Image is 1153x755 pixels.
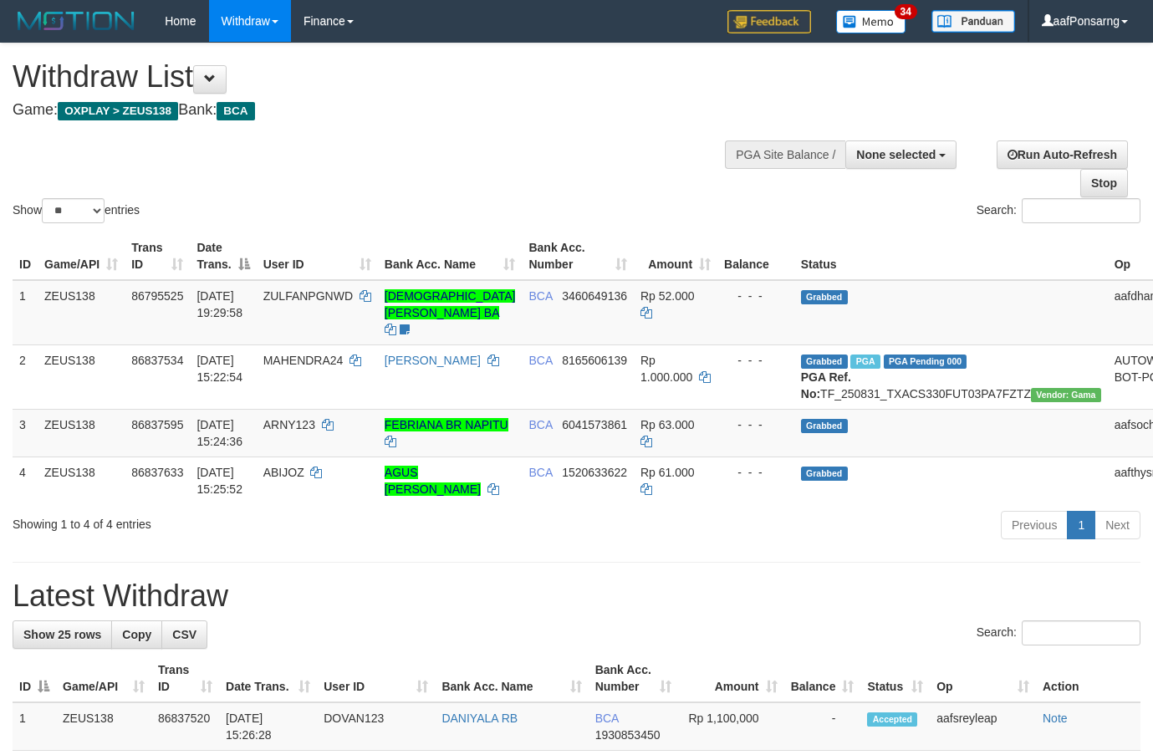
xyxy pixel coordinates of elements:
[528,418,552,431] span: BCA
[131,354,183,367] span: 86837534
[717,232,794,280] th: Balance
[13,620,112,649] a: Show 25 rows
[562,354,627,367] span: Copy 8165606139 to clipboard
[895,4,917,19] span: 34
[13,509,468,533] div: Showing 1 to 4 of 4 entries
[640,466,695,479] span: Rp 61.000
[151,702,219,751] td: 86837520
[196,354,242,384] span: [DATE] 15:22:54
[42,198,105,223] select: Showentries
[317,702,435,751] td: DOVAN123
[13,579,1140,613] h1: Latest Withdraw
[13,8,140,33] img: MOTION_logo.png
[385,418,508,431] a: FEBRIANA BR NAPITU
[1067,511,1095,539] a: 1
[56,655,151,702] th: Game/API: activate to sort column ascending
[634,232,717,280] th: Amount: activate to sort column ascending
[38,344,125,409] td: ZEUS138
[1036,655,1140,702] th: Action
[441,712,518,725] a: DANIYALA RB
[13,409,38,457] td: 3
[385,354,481,367] a: [PERSON_NAME]
[801,419,848,433] span: Grabbed
[930,702,1036,751] td: aafsreyleap
[801,290,848,304] span: Grabbed
[13,655,56,702] th: ID: activate to sort column descending
[860,655,930,702] th: Status: activate to sort column ascending
[678,702,783,751] td: Rp 1,100,000
[1022,620,1140,645] input: Search:
[640,418,695,431] span: Rp 63.000
[151,655,219,702] th: Trans ID: activate to sort column ascending
[794,344,1108,409] td: TF_250831_TXACS330FUT03PA7FZTZ
[725,140,845,169] div: PGA Site Balance /
[257,232,378,280] th: User ID: activate to sort column ascending
[850,355,880,369] span: Marked by aafsreyleap
[589,655,678,702] th: Bank Acc. Number: activate to sort column ascending
[23,628,101,641] span: Show 25 rows
[111,620,162,649] a: Copy
[13,198,140,223] label: Show entries
[196,418,242,448] span: [DATE] 15:24:36
[595,728,661,742] span: Copy 1930853450 to clipboard
[801,467,848,481] span: Grabbed
[931,10,1015,33] img: panduan.png
[161,620,207,649] a: CSV
[867,712,917,727] span: Accepted
[13,344,38,409] td: 2
[724,352,788,369] div: - - -
[122,628,151,641] span: Copy
[190,232,256,280] th: Date Trans.: activate to sort column descending
[784,702,861,751] td: -
[678,655,783,702] th: Amount: activate to sort column ascending
[125,232,190,280] th: Trans ID: activate to sort column ascending
[263,466,304,479] span: ABIJOZ
[640,354,692,384] span: Rp 1.000.000
[263,354,344,367] span: MAHENDRA24
[13,60,752,94] h1: Withdraw List
[435,655,588,702] th: Bank Acc. Name: activate to sort column ascending
[836,10,906,33] img: Button%20Memo.svg
[131,418,183,431] span: 86837595
[38,409,125,457] td: ZEUS138
[801,370,851,400] b: PGA Ref. No:
[727,10,811,33] img: Feedback.jpg
[595,712,619,725] span: BCA
[13,232,38,280] th: ID
[263,289,353,303] span: ZULFANPGNWD
[172,628,196,641] span: CSV
[794,232,1108,280] th: Status
[977,620,1140,645] label: Search:
[38,457,125,504] td: ZEUS138
[1031,388,1101,402] span: Vendor URL: https://trx31.1velocity.biz
[38,280,125,345] td: ZEUS138
[13,280,38,345] td: 1
[724,416,788,433] div: - - -
[317,655,435,702] th: User ID: activate to sort column ascending
[196,289,242,319] span: [DATE] 19:29:58
[562,289,627,303] span: Copy 3460649136 to clipboard
[724,288,788,304] div: - - -
[1043,712,1068,725] a: Note
[845,140,957,169] button: None selected
[385,466,481,496] a: AGUS [PERSON_NAME]
[562,466,627,479] span: Copy 1520633622 to clipboard
[528,289,552,303] span: BCA
[930,655,1036,702] th: Op: activate to sort column ascending
[385,289,516,319] a: [DEMOGRAPHIC_DATA][PERSON_NAME] BA
[801,355,848,369] span: Grabbed
[378,232,523,280] th: Bank Acc. Name: activate to sort column ascending
[1094,511,1140,539] a: Next
[977,198,1140,223] label: Search:
[196,466,242,496] span: [DATE] 15:25:52
[884,355,967,369] span: PGA Pending
[1001,511,1068,539] a: Previous
[1022,198,1140,223] input: Search:
[56,702,151,751] td: ZEUS138
[219,702,317,751] td: [DATE] 15:26:28
[263,418,315,431] span: ARNY123
[784,655,861,702] th: Balance: activate to sort column ascending
[131,466,183,479] span: 86837633
[13,457,38,504] td: 4
[528,354,552,367] span: BCA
